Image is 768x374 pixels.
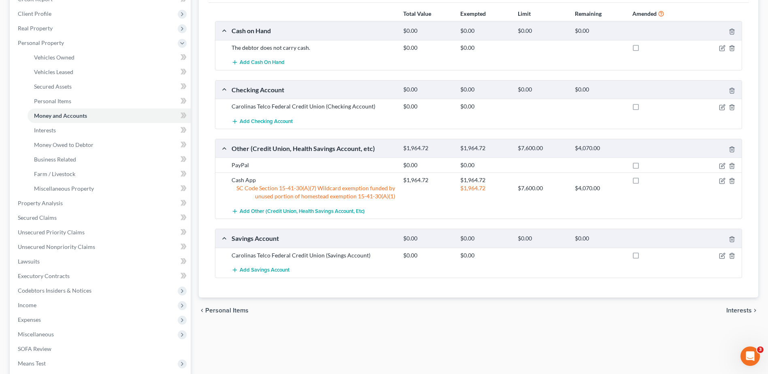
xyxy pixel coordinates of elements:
[232,114,293,129] button: Add Checking Account
[34,83,72,90] span: Secured Assets
[240,267,289,274] span: Add Savings Account
[514,86,571,93] div: $0.00
[199,307,249,314] button: chevron_left Personal Items
[11,196,191,210] a: Property Analysis
[456,44,513,52] div: $0.00
[399,44,456,52] div: $0.00
[18,229,85,236] span: Unsecured Priority Claims
[571,86,628,93] div: $0.00
[11,240,191,254] a: Unsecured Nonpriority Claims
[740,346,760,366] iframe: Intercom live chat
[228,102,399,110] div: Carolinas Telco Federal Credit Union (Checking Account)
[28,108,191,123] a: Money and Accounts
[28,79,191,94] a: Secured Assets
[456,161,513,169] div: $0.00
[460,10,486,17] strong: Exempted
[18,243,95,250] span: Unsecured Nonpriority Claims
[28,123,191,138] a: Interests
[571,144,628,152] div: $4,070.00
[240,118,293,125] span: Add Checking Account
[228,234,399,242] div: Savings Account
[571,235,628,242] div: $0.00
[456,235,513,242] div: $0.00
[18,200,63,206] span: Property Analysis
[18,360,46,367] span: Means Test
[232,55,285,70] button: Add Cash on Hand
[399,27,456,35] div: $0.00
[34,156,76,163] span: Business Related
[726,307,752,314] span: Interests
[205,307,249,314] span: Personal Items
[632,10,657,17] strong: Amended
[18,316,41,323] span: Expenses
[28,65,191,79] a: Vehicles Leased
[34,170,75,177] span: Farm / Livestock
[514,27,571,35] div: $0.00
[456,144,513,152] div: $1,964.72
[28,167,191,181] a: Farm / Livestock
[456,86,513,93] div: $0.00
[28,50,191,65] a: Vehicles Owned
[514,184,571,192] div: $7,600.00
[514,235,571,242] div: $0.00
[11,225,191,240] a: Unsecured Priority Claims
[28,152,191,167] a: Business Related
[403,10,431,17] strong: Total Value
[18,287,91,294] span: Codebtors Insiders & Notices
[18,214,57,221] span: Secured Claims
[18,331,54,338] span: Miscellaneous
[11,269,191,283] a: Executory Contracts
[34,98,71,104] span: Personal Items
[28,138,191,152] a: Money Owed to Debtor
[28,181,191,196] a: Miscellaneous Property
[232,263,289,278] button: Add Savings Account
[199,307,205,314] i: chevron_left
[514,144,571,152] div: $7,600.00
[18,272,70,279] span: Executory Contracts
[752,307,758,314] i: chevron_right
[399,144,456,152] div: $1,964.72
[571,27,628,35] div: $0.00
[399,86,456,93] div: $0.00
[456,184,513,192] div: $1,964.72
[456,251,513,259] div: $0.00
[456,102,513,110] div: $0.00
[228,85,399,94] div: Checking Account
[232,204,365,219] button: Add Other (Credit Union, Health Savings Account, etc)
[399,251,456,259] div: $0.00
[28,94,191,108] a: Personal Items
[726,307,758,314] button: Interests chevron_right
[228,161,399,169] div: PayPal
[399,102,456,110] div: $0.00
[240,59,285,66] span: Add Cash on Hand
[228,44,399,52] div: The debtor does not carry cash.
[228,184,399,200] div: SC Code Section 15-41-30(A)(7) Wildcard exemption funded by unused portion of homestead exemption...
[456,27,513,35] div: $0.00
[11,254,191,269] a: Lawsuits
[18,10,51,17] span: Client Profile
[34,127,56,134] span: Interests
[228,251,399,259] div: Carolinas Telco Federal Credit Union (Savings Account)
[399,161,456,169] div: $0.00
[399,176,456,184] div: $1,964.72
[228,26,399,35] div: Cash on Hand
[34,185,94,192] span: Miscellaneous Property
[34,141,94,148] span: Money Owed to Debtor
[18,302,36,308] span: Income
[518,10,531,17] strong: Limit
[240,208,365,215] span: Add Other (Credit Union, Health Savings Account, etc)
[571,184,628,192] div: $4,070.00
[757,346,764,353] span: 3
[399,235,456,242] div: $0.00
[18,25,53,32] span: Real Property
[34,68,73,75] span: Vehicles Leased
[18,39,64,46] span: Personal Property
[228,176,399,184] div: Cash App
[18,258,40,265] span: Lawsuits
[228,144,399,153] div: Other (Credit Union, Health Savings Account, etc)
[18,345,51,352] span: SOFA Review
[11,342,191,356] a: SOFA Review
[456,176,513,184] div: $1,964.72
[575,10,602,17] strong: Remaining
[11,210,191,225] a: Secured Claims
